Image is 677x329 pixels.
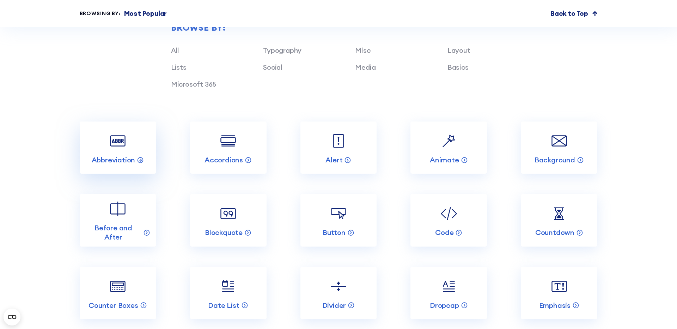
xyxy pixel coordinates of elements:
p: Most Popular [124,8,167,19]
a: Misc [355,46,370,55]
p: Divider [322,301,346,310]
p: Counter Boxes [89,301,138,310]
a: Alert [300,122,377,174]
img: Countdown [549,204,569,224]
img: Animate [439,131,459,151]
a: Social [263,63,282,72]
a: Button [300,194,377,247]
img: Divider [328,276,349,297]
p: Emphasis [539,301,571,310]
a: Back to Top [550,8,597,19]
a: Accordions [190,122,267,174]
div: Browse by: [171,23,539,32]
a: Before and After [80,194,156,247]
a: Counter Boxes [80,267,156,319]
p: Button [323,228,346,237]
a: Divider [300,267,377,319]
img: Dropcap [439,276,459,297]
p: Accordions [205,155,243,164]
a: Date List [190,267,267,319]
p: Dropcap [430,301,459,310]
img: Background [549,131,569,151]
img: Blockquote [218,204,238,224]
p: Alert [325,155,342,164]
img: Accordions [218,131,238,151]
img: Abbreviation [108,131,128,151]
img: Date List [218,276,238,297]
p: Before and After [85,223,142,242]
p: Background [535,155,575,164]
iframe: Chat Widget [550,247,677,329]
p: Animate [430,155,459,164]
a: Abbreviation [80,122,156,174]
img: Code [439,204,459,224]
a: Animate [410,122,487,174]
a: Countdown [521,194,597,247]
a: All [171,46,179,55]
img: Alert [328,131,349,151]
p: Abbreviation [92,155,135,164]
p: Code [435,228,453,237]
a: Basics [447,63,469,72]
a: Code [410,194,487,247]
a: Typography [263,46,301,55]
p: Back to Top [550,8,588,19]
a: Media [355,63,376,72]
p: Countdown [535,228,574,237]
img: Before and After [108,199,128,219]
img: Emphasis [549,276,569,297]
p: Date List [208,301,239,310]
p: Blockquote [205,228,243,237]
button: Open CMP widget [4,309,20,325]
a: Microsoft 365 [171,80,216,88]
img: Button [328,204,349,224]
img: Counter Boxes [108,276,128,297]
a: Emphasis [521,267,597,319]
a: Blockquote [190,194,267,247]
a: Background [521,122,597,174]
a: Lists [171,63,187,72]
div: Browsing by: [80,10,121,18]
a: Dropcap [410,267,487,319]
a: Layout [447,46,470,55]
